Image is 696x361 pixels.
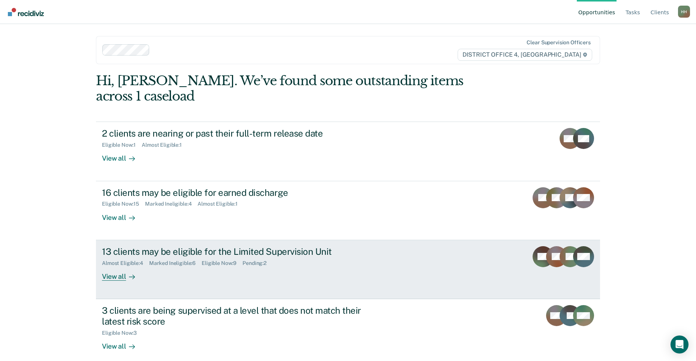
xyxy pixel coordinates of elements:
[102,336,144,350] div: View all
[102,201,145,207] div: Eligible Now : 15
[458,49,592,61] span: DISTRICT OFFICE 4, [GEOGRAPHIC_DATA]
[102,305,365,327] div: 3 clients are being supervised at a level that does not match their latest risk score
[202,260,242,266] div: Eligible Now : 9
[102,187,365,198] div: 16 clients may be eligible for earned discharge
[671,335,689,353] div: Open Intercom Messenger
[149,260,202,266] div: Marked Ineligible : 6
[198,201,244,207] div: Almost Eligible : 1
[102,148,144,163] div: View all
[102,266,144,281] div: View all
[678,6,690,18] div: H H
[96,181,600,240] a: 16 clients may be eligible for earned dischargeEligible Now:15Marked Ineligible:4Almost Eligible:...
[142,142,188,148] div: Almost Eligible : 1
[527,39,590,46] div: Clear supervision officers
[242,260,272,266] div: Pending : 2
[102,128,365,139] div: 2 clients are nearing or past their full-term release date
[145,201,198,207] div: Marked Ineligible : 4
[102,330,143,336] div: Eligible Now : 3
[102,207,144,222] div: View all
[96,240,600,299] a: 13 clients may be eligible for the Limited Supervision UnitAlmost Eligible:4Marked Ineligible:6El...
[8,8,44,16] img: Recidiviz
[678,6,690,18] button: Profile dropdown button
[96,122,600,181] a: 2 clients are nearing or past their full-term release dateEligible Now:1Almost Eligible:1View all
[102,246,365,257] div: 13 clients may be eligible for the Limited Supervision Unit
[96,73,499,104] div: Hi, [PERSON_NAME]. We’ve found some outstanding items across 1 caseload
[102,260,149,266] div: Almost Eligible : 4
[102,142,142,148] div: Eligible Now : 1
